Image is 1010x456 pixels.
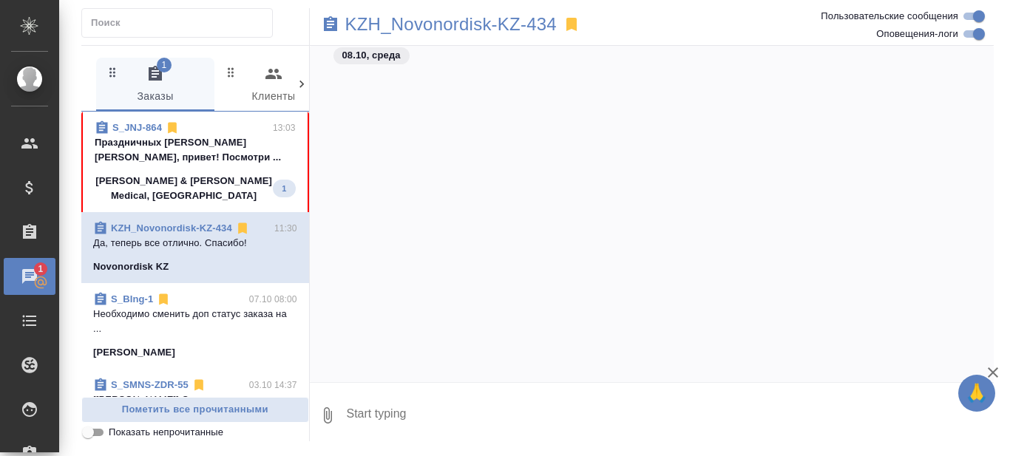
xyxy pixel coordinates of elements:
[81,397,309,423] button: Пометить все прочитанными
[273,120,296,135] p: 13:03
[964,378,989,409] span: 🙏
[342,48,401,63] p: 08.10, среда
[821,9,958,24] span: Пользовательские сообщения
[105,65,206,106] span: Заказы
[93,345,175,360] p: [PERSON_NAME]
[29,262,52,276] span: 1
[93,307,297,336] p: Необходимо сменить доп статус заказа на ...
[95,135,296,165] p: Праздничных [PERSON_NAME] [PERSON_NAME], привет! Посмотри ...
[112,122,162,133] a: S_JNJ-864
[156,292,171,307] svg: Отписаться
[224,65,238,79] svg: Зажми и перетащи, чтобы поменять порядок вкладок
[95,174,273,203] p: [PERSON_NAME] & [PERSON_NAME] Medical, [GEOGRAPHIC_DATA]
[81,369,309,440] div: S_SMNS-ZDR-5503.10 14:37[[PERSON_NAME]] Статус заказа измен...Сименс Здравоохранение
[249,292,297,307] p: 07.10 08:00
[345,17,557,32] a: KZH_Novonordisk-KZ-434
[106,65,120,79] svg: Зажми и перетащи, чтобы поменять порядок вкладок
[111,379,189,390] a: S_SMNS-ZDR-55
[81,112,309,212] div: S_JNJ-86413:03Праздничных [PERSON_NAME] [PERSON_NAME], привет! Посмотри ...[PERSON_NAME] & [PERSO...
[157,58,172,72] span: 1
[81,283,309,369] div: S_BIng-107.10 08:00Необходимо сменить доп статус заказа на ...[PERSON_NAME]
[111,222,232,234] a: KZH_Novonordisk-KZ-434
[89,401,301,418] span: Пометить все прочитанными
[81,212,309,283] div: KZH_Novonordisk-KZ-43411:30Да, теперь все отлично. Спасибо!Novonordisk KZ
[91,13,272,33] input: Поиск
[93,259,169,274] p: Novonordisk KZ
[274,221,297,236] p: 11:30
[249,378,297,392] p: 03.10 14:37
[109,425,223,440] span: Показать непрочитанные
[192,378,206,392] svg: Отписаться
[223,65,324,106] span: Клиенты
[93,236,297,251] p: Да, теперь все отлично. Спасибо!
[876,27,958,41] span: Оповещения-логи
[958,375,995,412] button: 🙏
[111,293,153,304] a: S_BIng-1
[165,120,180,135] svg: Отписаться
[235,221,250,236] svg: Отписаться
[93,392,297,407] p: [[PERSON_NAME]] Статус заказа измен...
[4,258,55,295] a: 1
[273,181,295,196] span: 1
